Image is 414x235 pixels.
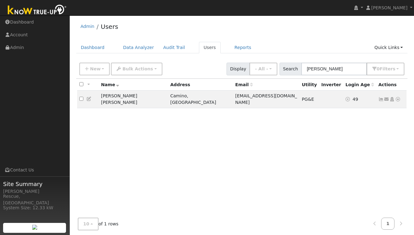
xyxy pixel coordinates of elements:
a: 1 [381,218,395,230]
button: 10 [78,218,99,230]
span: 10 [83,221,90,226]
span: of 1 rows [78,218,119,230]
span: [EMAIL_ADDRESS][DOMAIN_NAME] [235,93,297,105]
button: Bulk Actions [111,63,162,75]
a: Admin [81,24,95,29]
a: Edit User [86,96,92,101]
a: Quick Links [370,42,407,53]
a: Users [199,42,221,53]
a: Dashboard [76,42,109,53]
span: Email [235,82,253,87]
a: Other actions [395,96,401,103]
span: Name [101,82,119,87]
div: Address [170,82,231,88]
div: System Size: 12.33 kW [3,205,66,211]
a: Login As [389,97,395,102]
span: Filter [380,66,395,71]
div: Rescue, [GEOGRAPHIC_DATA] [3,193,66,206]
button: New [79,63,110,75]
a: Reports [230,42,256,53]
div: Inverter [321,82,341,88]
div: Actions [378,82,404,88]
span: Search [280,63,302,75]
span: Bulk Actions [122,66,153,71]
button: - All - [249,63,277,75]
a: Users [101,23,118,30]
div: [PERSON_NAME] [3,188,66,195]
input: Search [301,63,367,75]
span: Days since last login [346,82,374,87]
span: Site Summary [3,180,66,188]
td: Camino, [GEOGRAPHIC_DATA] [168,91,233,108]
span: s [393,66,395,71]
span: [PERSON_NAME] [371,5,407,10]
a: Audit Trail [159,42,190,53]
a: No login access [346,97,353,102]
img: retrieve [32,225,37,230]
span: New [90,66,100,71]
a: writingkraft@gmail.com [384,96,390,103]
span: Display [227,63,250,75]
div: Utility [302,82,317,88]
span: PG&E [302,97,314,102]
img: Know True-Up [5,3,70,17]
td: [PERSON_NAME] [PERSON_NAME] [99,91,168,108]
button: 0Filters [367,63,404,75]
span: 07/15/2025 1:02:09 PM [353,97,358,102]
a: Data Analyzer [118,42,159,53]
a: Show Graph [378,97,384,102]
